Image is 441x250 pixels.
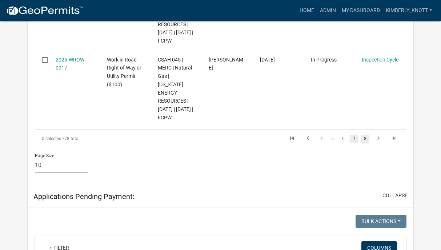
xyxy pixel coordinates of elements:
[339,135,348,143] a: 6
[158,57,193,120] span: CSAH 045 | MERC | Natural Gas | MINNESOTA ENERGY RESOURCES | 04/01/2025 | 10/01/2025 | FCPW
[360,132,370,145] li: page 8
[317,4,339,17] a: Admin
[338,132,349,145] li: page 6
[285,135,299,143] a: go to first page
[372,135,385,143] a: go to next page
[35,130,181,148] div: 78 total
[311,57,337,63] span: In Progress
[361,135,369,143] a: 8
[339,4,383,17] a: My Dashboard
[107,57,141,87] span: Work in Road Right of Way or Utility Permit ($100)
[209,57,243,71] span: Thomas Wood
[42,136,64,141] span: 0 selected /
[316,132,327,145] li: page 4
[350,135,358,143] a: 7
[327,132,338,145] li: page 5
[362,57,398,63] a: Inspection Cycle
[328,135,337,143] a: 5
[56,57,86,71] a: 2025-WROW-0017
[297,4,317,17] a: Home
[301,135,315,143] a: go to previous page
[382,192,408,199] button: collapse
[260,57,275,63] span: 03/06/2025
[356,215,406,228] button: Bulk Actions
[317,135,326,143] a: 4
[349,132,360,145] li: page 7
[383,4,435,17] a: kimberly_knott
[388,135,401,143] a: go to last page
[33,192,135,201] h5: Applications Pending Payment:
